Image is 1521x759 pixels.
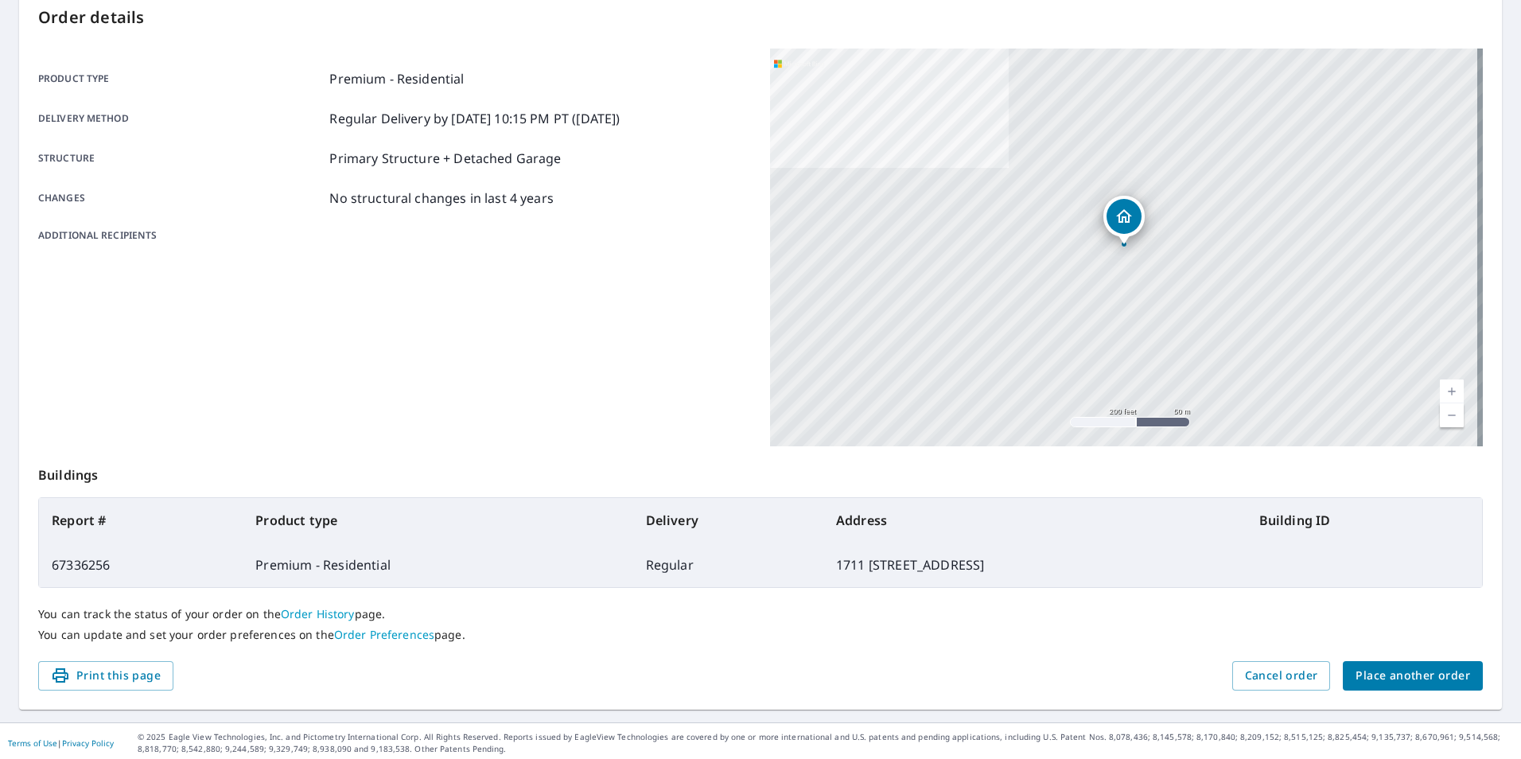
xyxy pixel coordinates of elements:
[243,543,632,587] td: Premium - Residential
[823,498,1247,543] th: Address
[243,498,632,543] th: Product type
[38,149,323,168] p: Structure
[1440,403,1464,427] a: Current Level 17, Zoom Out
[329,109,620,128] p: Regular Delivery by [DATE] 10:15 PM PT ([DATE])
[38,628,1483,642] p: You can update and set your order preferences on the page.
[633,543,823,587] td: Regular
[1343,661,1483,691] button: Place another order
[38,6,1483,29] p: Order details
[38,446,1483,497] p: Buildings
[38,109,323,128] p: Delivery method
[38,228,323,243] p: Additional recipients
[633,498,823,543] th: Delivery
[39,498,243,543] th: Report #
[334,627,434,642] a: Order Preferences
[823,543,1247,587] td: 1711 [STREET_ADDRESS]
[8,738,114,748] p: |
[281,606,355,621] a: Order History
[329,189,554,208] p: No structural changes in last 4 years
[1232,661,1331,691] button: Cancel order
[1247,498,1482,543] th: Building ID
[38,661,173,691] button: Print this page
[39,543,243,587] td: 67336256
[38,189,323,208] p: Changes
[1440,379,1464,403] a: Current Level 17, Zoom In
[8,738,57,749] a: Terms of Use
[38,607,1483,621] p: You can track the status of your order on the page.
[138,731,1513,755] p: © 2025 Eagle View Technologies, Inc. and Pictometry International Corp. All Rights Reserved. Repo...
[1356,666,1470,686] span: Place another order
[1103,196,1145,245] div: Dropped pin, building 1, Residential property, 1711 12 ST SW CALGARY AB T2T3N1
[329,149,561,168] p: Primary Structure + Detached Garage
[1245,666,1318,686] span: Cancel order
[329,69,464,88] p: Premium - Residential
[62,738,114,749] a: Privacy Policy
[38,69,323,88] p: Product type
[51,666,161,686] span: Print this page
